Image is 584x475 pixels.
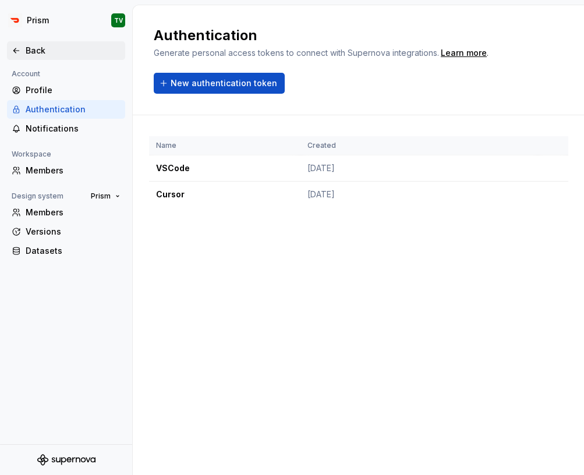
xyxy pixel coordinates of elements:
div: Notifications [26,123,121,134]
div: Account [7,67,45,81]
div: Datasets [26,245,121,257]
h2: Authentication [154,26,489,45]
a: Authentication [7,100,125,119]
div: Versions [26,226,121,238]
a: Back [7,41,125,60]
div: Back [26,45,121,56]
div: Members [26,207,121,218]
td: Cursor [149,182,300,208]
a: Versions [7,222,125,241]
a: Learn more [441,47,487,59]
div: Authentication [26,104,121,115]
span: Prism [91,192,111,201]
div: Workspace [7,147,56,161]
a: Notifications [7,119,125,138]
a: Members [7,203,125,222]
div: TV [114,16,123,25]
svg: Supernova Logo [37,454,95,466]
div: Design system [7,189,68,203]
th: Name [149,136,300,155]
img: bd52d190-91a7-4889-9e90-eccda45865b1.png [8,13,22,27]
a: Datasets [7,242,125,260]
div: Prism [27,15,49,26]
td: VSCode [149,155,300,182]
td: [DATE] [300,182,538,208]
td: [DATE] [300,155,538,182]
span: Generate personal access tokens to connect with Supernova integrations. [154,48,439,58]
div: Members [26,165,121,176]
th: Created [300,136,538,155]
a: Members [7,161,125,180]
button: PrismTV [2,8,130,33]
a: Profile [7,81,125,100]
span: . [439,49,489,58]
span: New authentication token [171,77,277,89]
div: Profile [26,84,121,96]
button: New authentication token [154,73,285,94]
